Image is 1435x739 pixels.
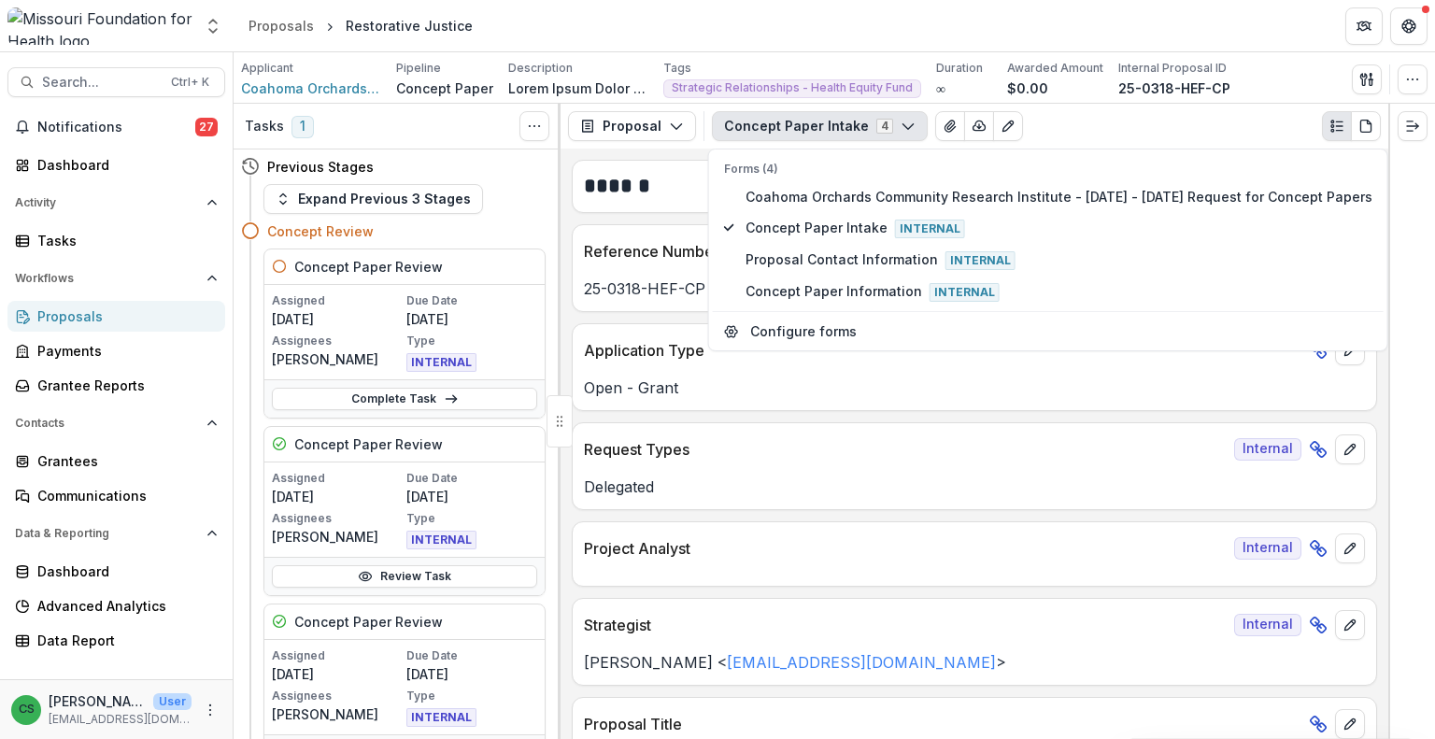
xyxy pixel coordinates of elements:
a: Proposals [7,301,225,332]
p: Reference Number [584,240,1301,263]
p: [PERSON_NAME] [49,691,146,711]
a: Dashboard [7,556,225,587]
span: INTERNAL [406,708,476,727]
span: Concept Paper Information [746,281,1372,302]
p: Assignees [272,333,403,349]
h4: Concept Review [267,221,374,241]
p: Lorem Ipsum Dolor sit ame co a elitseddoei tempori utlabo Etd. Ma aliqu enim ad mini veni quisnos... [508,78,648,98]
h5: Concept Paper Review [294,612,443,632]
p: [DATE] [272,487,403,506]
p: ∞ [936,78,945,98]
button: Open Contacts [7,408,225,438]
button: More [199,699,221,721]
p: Type [406,333,537,349]
p: $0.00 [1007,78,1048,98]
div: Chase Shiflet [19,703,35,716]
a: Coahoma Orchards Community Research Institute [241,78,381,98]
span: Data & Reporting [15,527,199,540]
a: Data Report [7,625,225,656]
div: Tasks [37,231,210,250]
p: Internal Proposal ID [1118,60,1227,77]
button: Plaintext view [1322,111,1352,141]
div: Ctrl + K [167,72,213,92]
button: edit [1335,533,1365,563]
p: Request Types [584,438,1227,461]
span: Contacts [15,417,199,430]
a: Proposals [241,12,321,39]
p: Type [406,510,537,527]
span: Strategic Relationships - Health Equity Fund [672,81,913,94]
a: Communications [7,480,225,511]
button: Proposal [568,111,696,141]
span: Notifications [37,120,195,135]
p: Duration [936,60,983,77]
p: [PERSON_NAME] < > [584,651,1365,674]
a: Dashboard [7,149,225,180]
p: User [153,693,192,710]
p: Assigned [272,292,403,309]
a: [EMAIL_ADDRESS][DOMAIN_NAME] [727,653,996,672]
p: Assigned [272,470,403,487]
button: Toggle View Cancelled Tasks [519,111,549,141]
p: [PERSON_NAME] [272,527,403,547]
div: Dashboard [37,155,210,175]
button: Concept Paper Intake4 [712,111,928,141]
p: Awarded Amount [1007,60,1103,77]
span: Internal [930,283,1000,302]
p: Due Date [406,647,537,664]
div: Advanced Analytics [37,596,210,616]
h3: Tasks [245,119,284,135]
a: Payments [7,335,225,366]
p: Open - Grant [584,377,1365,399]
p: 25-0318-HEF-CP [1118,78,1230,98]
button: edit [1335,709,1365,739]
a: Grantee Reports [7,370,225,401]
button: Expand right [1398,111,1428,141]
p: Due Date [406,292,537,309]
span: Concept Paper Intake [746,218,1372,238]
p: [DATE] [406,487,537,506]
p: Concept Paper [396,78,493,98]
p: [EMAIL_ADDRESS][DOMAIN_NAME] [49,711,192,728]
p: [PERSON_NAME] [272,349,403,369]
p: Project Analyst [584,537,1227,560]
span: Internal [1234,438,1301,461]
span: INTERNAL [406,531,476,549]
span: Internal [1234,614,1301,636]
p: Tags [663,60,691,77]
a: Complete Task [272,388,537,410]
div: Proposals [37,306,210,326]
p: [DATE] [272,309,403,329]
span: Internal [895,220,965,238]
span: Coahoma Orchards Community Research Institute - [DATE] - [DATE] Request for Concept Papers [746,187,1372,206]
span: Workflows [15,272,199,285]
p: Delegated [584,476,1365,498]
span: 27 [195,118,218,136]
div: Communications [37,486,210,505]
img: Missouri Foundation for Health logo [7,7,192,45]
h5: Concept Paper Review [294,257,443,277]
button: Expand Previous 3 Stages [263,184,483,214]
button: Open Workflows [7,263,225,293]
p: 25-0318-HEF-CP [584,277,1365,300]
span: Search... [42,75,160,91]
p: Assigned [272,647,403,664]
p: [DATE] [406,664,537,684]
button: Open entity switcher [200,7,226,45]
button: Partners [1345,7,1383,45]
button: Get Help [1390,7,1428,45]
p: [PERSON_NAME] [272,704,403,724]
span: INTERNAL [406,353,476,372]
p: Strategist [584,614,1227,636]
p: Applicant [241,60,293,77]
h4: Previous Stages [267,157,374,177]
button: PDF view [1351,111,1381,141]
div: Restorative Justice [346,16,473,36]
div: Dashboard [37,561,210,581]
button: edit [1335,610,1365,640]
p: Proposal Title [584,713,1301,735]
div: Proposals [249,16,314,36]
p: Description [508,60,573,77]
span: Proposal Contact Information [746,249,1372,270]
